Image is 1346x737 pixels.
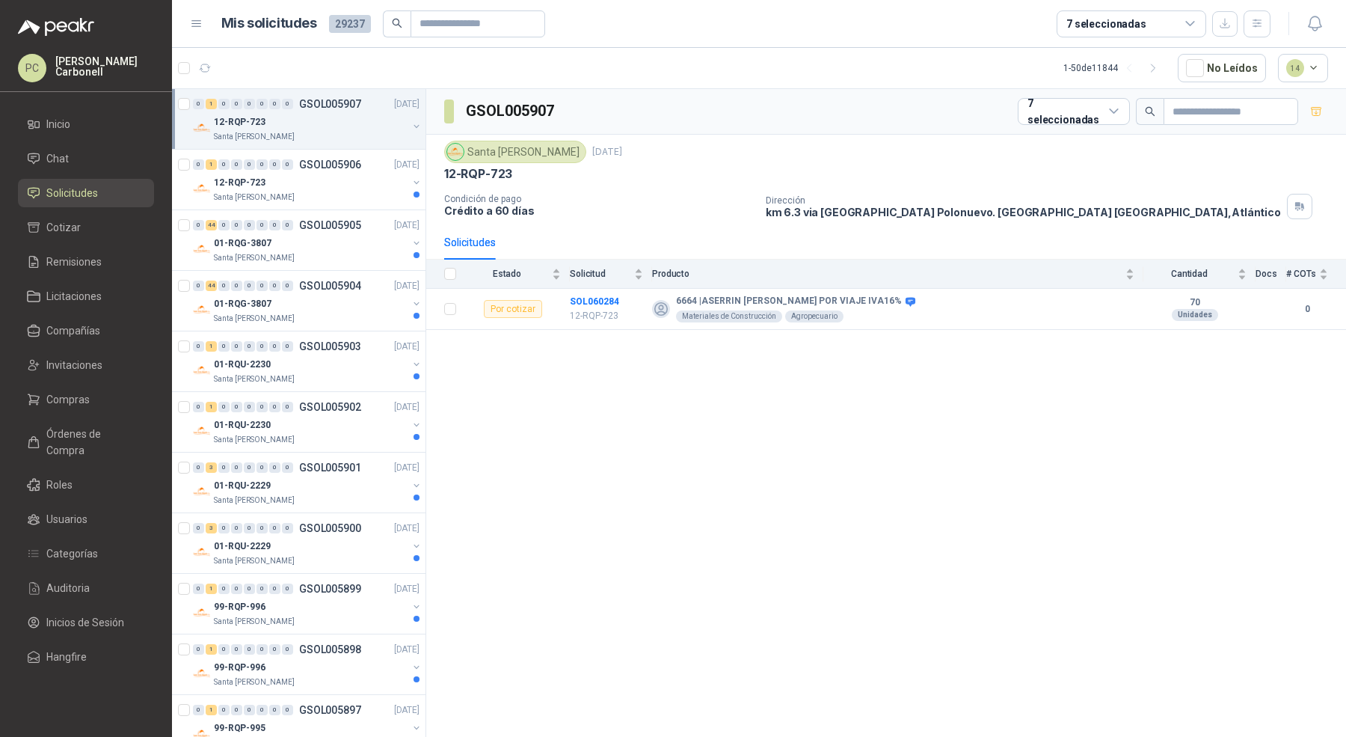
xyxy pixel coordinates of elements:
p: GSOL005900 [299,523,361,533]
div: 0 [231,341,242,352]
span: Estado [465,269,549,279]
p: [DATE] [394,703,420,718]
img: Company Logo [193,301,211,319]
div: 0 [218,644,230,655]
b: 70 [1143,297,1247,309]
img: Company Logo [193,543,211,561]
div: 0 [231,159,242,170]
span: Producto [652,269,1122,279]
div: Por cotizar [484,300,542,318]
div: 0 [282,99,293,109]
a: Compañías [18,316,154,345]
div: 1 - 50 de 11844 [1063,56,1166,80]
p: [DATE] [592,145,622,159]
a: 0 44 0 0 0 0 0 0 GSOL005904[DATE] Company Logo01-RQG-3807Santa [PERSON_NAME] [193,277,422,325]
p: 01-RQU-2230 [214,418,271,432]
div: 0 [282,584,293,594]
p: Santa [PERSON_NAME] [214,676,295,688]
div: 0 [256,159,268,170]
p: [PERSON_NAME] Carbonell [55,56,154,77]
th: # COTs [1286,260,1346,289]
div: 0 [269,644,280,655]
div: 0 [231,584,242,594]
div: 0 [256,462,268,473]
span: Remisiones [46,254,102,270]
p: Condición de pago [444,194,754,204]
div: 0 [269,281,280,291]
a: 0 1 0 0 0 0 0 0 GSOL005899[DATE] Company Logo99-RQP-996Santa [PERSON_NAME] [193,580,422,628]
div: 0 [282,341,293,352]
p: [DATE] [394,643,420,657]
div: 0 [244,402,255,412]
div: 0 [269,402,280,412]
div: 0 [193,705,204,715]
div: 0 [218,159,230,170]
div: 0 [244,705,255,715]
span: Cotizar [46,219,81,236]
span: # COTs [1286,269,1316,279]
p: Santa [PERSON_NAME] [214,495,295,507]
a: 0 3 0 0 0 0 0 0 GSOL005901[DATE] Company Logo01-RQU-2229Santa [PERSON_NAME] [193,459,422,507]
div: Santa [PERSON_NAME] [444,141,586,163]
div: 0 [256,99,268,109]
p: GSOL005907 [299,99,361,109]
div: 0 [244,584,255,594]
span: Auditoria [46,580,90,596]
div: 0 [282,281,293,291]
th: Docs [1256,260,1286,289]
div: 0 [269,99,280,109]
div: 0 [193,462,204,473]
button: No Leídos [1178,54,1266,82]
div: 0 [218,99,230,109]
span: Órdenes de Compra [46,426,140,459]
a: Inicio [18,110,154,138]
div: Materiales de Construcción [676,311,782,322]
div: 0 [256,644,268,655]
p: 01-RQU-2230 [214,358,271,372]
div: 0 [269,341,280,352]
a: Licitaciones [18,282,154,311]
a: 0 1 0 0 0 0 0 0 GSOL005903[DATE] Company Logo01-RQU-2230Santa [PERSON_NAME] [193,337,422,385]
a: Cotizar [18,213,154,242]
div: 0 [231,523,242,533]
th: Cantidad [1143,260,1256,289]
p: 99-RQP-995 [214,721,265,736]
span: Inicios de Sesión [46,614,124,631]
a: Inicios de Sesión [18,608,154,637]
p: 12-RQP-723 [570,309,643,323]
p: Santa [PERSON_NAME] [214,555,295,567]
div: 0 [256,584,268,594]
div: 0 [193,402,204,412]
p: 99-RQP-996 [214,600,265,614]
p: Santa [PERSON_NAME] [214,192,295,204]
p: [DATE] [394,158,420,172]
div: 0 [269,584,280,594]
div: 44 [206,220,217,230]
p: 12-RQP-723 [444,166,512,182]
p: 01-RQG-3807 [214,236,271,251]
div: 0 [244,644,255,655]
span: Invitaciones [46,357,102,373]
p: 12-RQP-723 [214,176,265,190]
div: 0 [231,462,242,473]
a: 0 3 0 0 0 0 0 0 GSOL005900[DATE] Company Logo01-RQU-2229Santa [PERSON_NAME] [193,519,422,567]
div: 1 [206,159,217,170]
img: Company Logo [193,180,211,198]
a: Auditoria [18,574,154,602]
a: Remisiones [18,248,154,276]
p: GSOL005897 [299,705,361,715]
div: 0 [193,220,204,230]
div: 0 [256,220,268,230]
p: [DATE] [394,400,420,415]
div: 0 [193,159,204,170]
span: Categorías [46,545,98,562]
img: Company Logo [193,119,211,137]
div: 0 [244,281,255,291]
div: 7 seleccionadas [1027,95,1103,128]
div: 0 [193,341,204,352]
img: Company Logo [193,240,211,258]
div: 0 [193,644,204,655]
div: 0 [193,99,204,109]
h3: GSOL005907 [466,100,556,123]
div: 0 [256,402,268,412]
